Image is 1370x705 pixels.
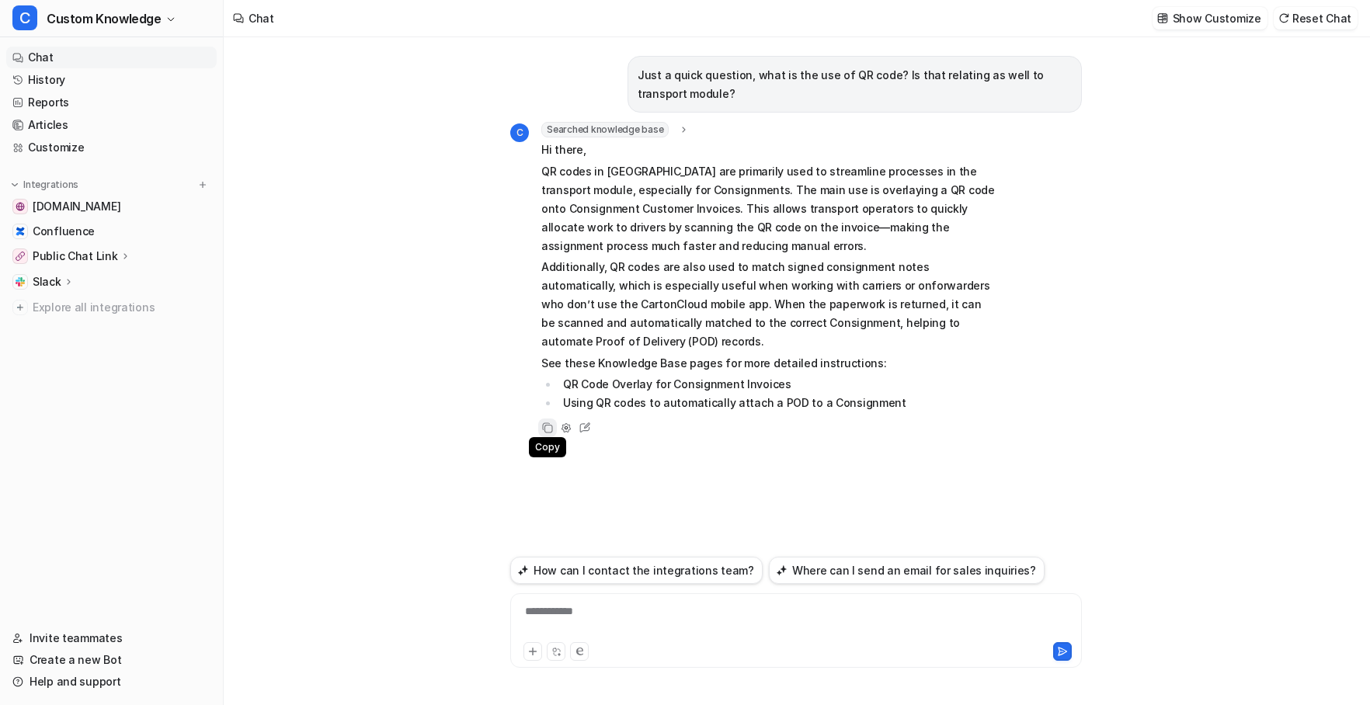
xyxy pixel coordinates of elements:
[16,227,25,236] img: Confluence
[558,375,996,394] li: QR Code Overlay for Consignment Invoices
[6,177,83,193] button: Integrations
[541,162,996,255] p: QR codes in [GEOGRAPHIC_DATA] are primarily used to streamline processes in the transport module,...
[6,297,217,318] a: Explore all integrations
[529,437,565,457] span: Copy
[6,69,217,91] a: History
[638,66,1072,103] p: Just a quick question, what is the use of QR code? Is that relating as well to transport module?
[6,137,217,158] a: Customize
[33,295,210,320] span: Explore all integrations
[510,557,763,584] button: How can I contact the integrations team?
[1153,7,1267,30] button: Show Customize
[9,179,20,190] img: expand menu
[33,224,95,239] span: Confluence
[6,221,217,242] a: ConfluenceConfluence
[769,557,1045,584] button: Where can I send an email for sales inquiries?
[23,179,78,191] p: Integrations
[541,354,996,373] p: See these Knowledge Base pages for more detailed instructions:
[6,649,217,671] a: Create a new Bot
[6,671,217,693] a: Help and support
[1173,10,1261,26] p: Show Customize
[1274,7,1358,30] button: Reset Chat
[249,10,274,26] div: Chat
[16,277,25,287] img: Slack
[541,122,669,137] span: Searched knowledge base
[6,47,217,68] a: Chat
[6,114,217,136] a: Articles
[16,202,25,211] img: help.cartoncloud.com
[510,123,529,142] span: C
[33,274,61,290] p: Slack
[197,179,208,190] img: menu_add.svg
[6,92,217,113] a: Reports
[558,394,996,412] li: Using QR codes to automatically attach a POD to a Consignment
[1278,12,1289,24] img: reset
[541,258,996,351] p: Additionally, QR codes are also used to match signed consignment notes automatically, which is es...
[6,196,217,217] a: help.cartoncloud.com[DOMAIN_NAME]
[47,8,162,30] span: Custom Knowledge
[12,300,28,315] img: explore all integrations
[541,141,996,159] p: Hi there,
[16,252,25,261] img: Public Chat Link
[33,248,118,264] p: Public Chat Link
[33,199,120,214] span: [DOMAIN_NAME]
[12,5,37,30] span: C
[6,627,217,649] a: Invite teammates
[1157,12,1168,24] img: customize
